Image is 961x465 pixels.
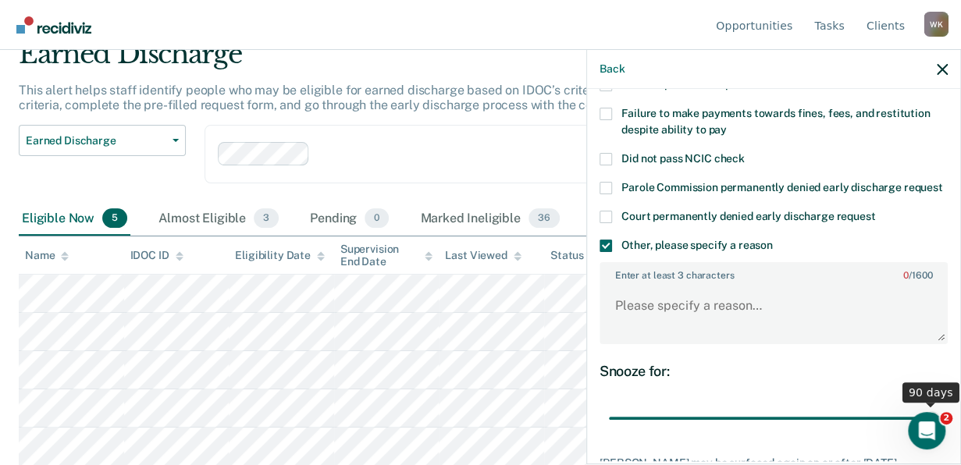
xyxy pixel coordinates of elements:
div: Last Viewed [445,249,521,262]
div: Almost Eligible [155,202,282,236]
button: Profile dropdown button [924,12,949,37]
span: 36 [529,208,560,229]
div: W K [924,12,949,37]
label: Enter at least 3 characters [601,264,946,281]
div: Marked Ineligible [417,202,562,236]
span: Court permanently denied early discharge request [621,210,875,222]
span: Not compliant with special conditions [621,78,811,91]
span: Other, please specify a reason [621,239,773,251]
div: Supervision End Date [340,243,433,269]
p: This alert helps staff identify people who may be eligible for earned discharge based on IDOC’s c... [19,83,870,112]
div: Name [25,249,69,262]
div: Status [550,249,584,262]
span: 0 [365,208,389,229]
span: / 1600 [903,270,932,281]
div: Earned Discharge [19,38,884,83]
span: Failure to make payments towards fines, fees, and restitution despite ability to pay [621,107,930,136]
img: Recidiviz [16,16,91,34]
span: 3 [254,208,279,229]
div: 90 days [902,382,959,403]
div: Eligibility Date [235,249,325,262]
div: Eligible Now [19,202,130,236]
div: IDOC ID [130,249,183,262]
span: 2 [940,412,952,424]
div: Pending [307,202,392,236]
span: Did not pass NCIC check [621,152,745,165]
span: 0 [903,270,909,281]
span: 5 [102,208,127,229]
button: Back [600,62,625,76]
div: Snooze for: [600,363,948,380]
iframe: Intercom live chat [908,412,945,449]
span: Earned Discharge [26,134,166,147]
span: Parole Commission permanently denied early discharge request [621,181,943,193]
